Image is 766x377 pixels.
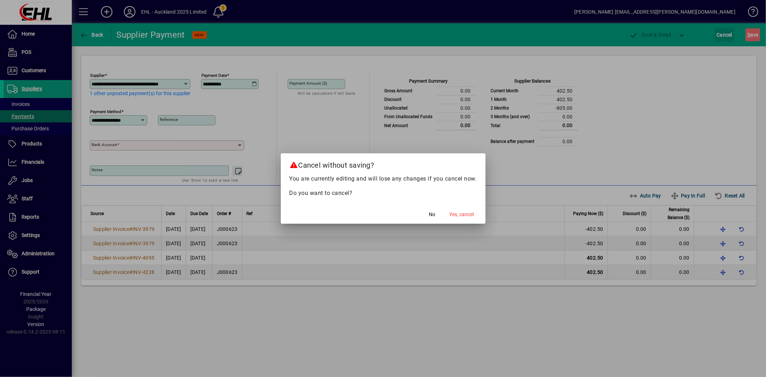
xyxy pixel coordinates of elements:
[289,189,477,197] p: Do you want to cancel?
[450,211,474,218] span: Yes, cancel
[289,174,477,183] p: You are currently editing and will lose any changes if you cancel now.
[429,211,436,218] span: No
[447,208,477,221] button: Yes, cancel
[281,153,486,174] h2: Cancel without saving?
[421,208,444,221] button: No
